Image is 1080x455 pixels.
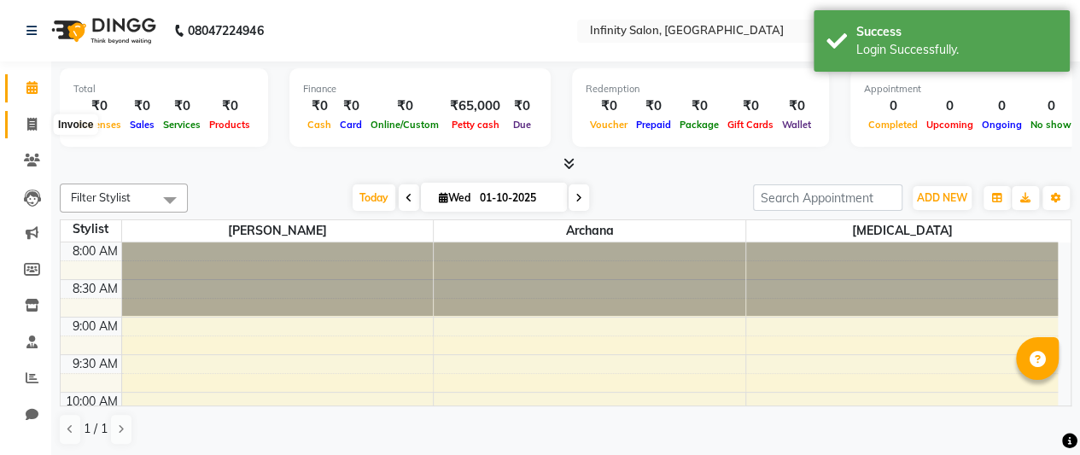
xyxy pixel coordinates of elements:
[917,191,967,204] span: ADD NEW
[73,96,126,116] div: ₹0
[54,114,97,135] div: Invoice
[188,7,263,55] b: 08047224946
[746,220,1058,242] span: [MEDICAL_DATA]
[69,355,121,373] div: 9:30 AM
[69,242,121,260] div: 8:00 AM
[126,119,159,131] span: Sales
[443,96,507,116] div: ₹65,000
[723,96,778,116] div: ₹0
[913,186,972,210] button: ADD NEW
[44,7,161,55] img: logo
[1026,96,1076,116] div: 0
[864,119,922,131] span: Completed
[447,119,504,131] span: Petty cash
[632,96,675,116] div: ₹0
[336,96,366,116] div: ₹0
[632,119,675,131] span: Prepaid
[978,119,1026,131] span: Ongoing
[586,96,632,116] div: ₹0
[856,23,1057,41] div: Success
[366,119,443,131] span: Online/Custom
[778,119,815,131] span: Wallet
[723,119,778,131] span: Gift Cards
[507,96,537,116] div: ₹0
[509,119,535,131] span: Due
[126,96,159,116] div: ₹0
[69,318,121,335] div: 9:00 AM
[856,41,1057,59] div: Login Successfully.
[159,119,205,131] span: Services
[303,82,537,96] div: Finance
[864,82,1076,96] div: Appointment
[84,420,108,438] span: 1 / 1
[73,82,254,96] div: Total
[922,119,978,131] span: Upcoming
[366,96,443,116] div: ₹0
[69,280,121,298] div: 8:30 AM
[62,393,121,411] div: 10:00 AM
[353,184,395,211] span: Today
[675,119,723,131] span: Package
[159,96,205,116] div: ₹0
[336,119,366,131] span: Card
[1026,119,1076,131] span: No show
[303,119,336,131] span: Cash
[71,190,131,204] span: Filter Stylist
[303,96,336,116] div: ₹0
[978,96,1026,116] div: 0
[205,119,254,131] span: Products
[753,184,902,211] input: Search Appointment
[435,191,475,204] span: Wed
[586,119,632,131] span: Voucher
[434,220,745,242] span: Archana
[205,96,254,116] div: ₹0
[778,96,815,116] div: ₹0
[675,96,723,116] div: ₹0
[922,96,978,116] div: 0
[864,96,922,116] div: 0
[61,220,121,238] div: Stylist
[586,82,815,96] div: Redemption
[475,185,560,211] input: 2025-10-01
[122,220,434,242] span: [PERSON_NAME]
